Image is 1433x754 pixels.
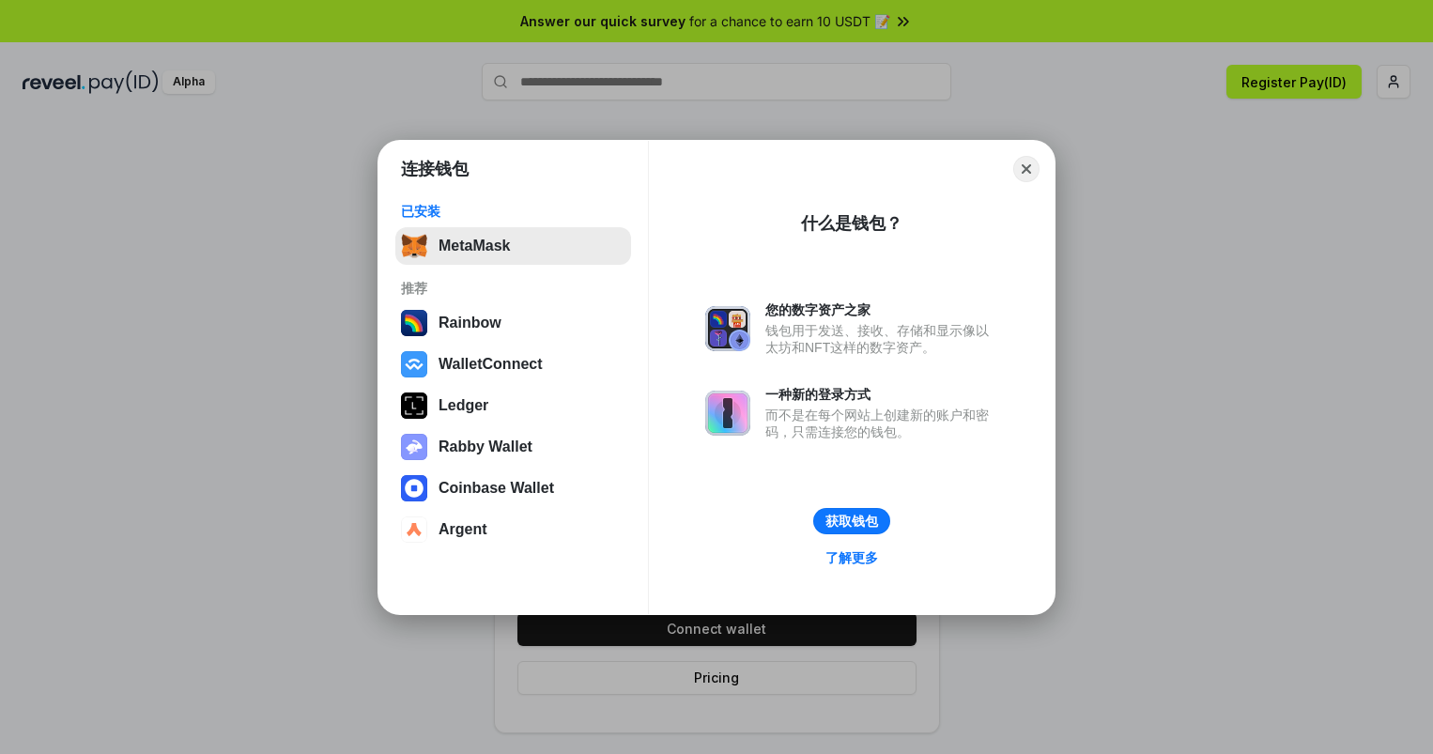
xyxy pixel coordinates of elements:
div: 而不是在每个网站上创建新的账户和密码，只需连接您的钱包。 [765,407,998,440]
img: svg+xml,%3Csvg%20xmlns%3D%22http%3A%2F%2Fwww.w3.org%2F2000%2Fsvg%22%20width%3D%2228%22%20height%3... [401,392,427,419]
img: svg+xml,%3Csvg%20width%3D%22120%22%20height%3D%22120%22%20viewBox%3D%220%200%20120%20120%22%20fil... [401,310,427,336]
a: 了解更多 [814,546,889,570]
img: svg+xml,%3Csvg%20xmlns%3D%22http%3A%2F%2Fwww.w3.org%2F2000%2Fsvg%22%20fill%3D%22none%22%20viewBox... [705,306,750,351]
div: 推荐 [401,280,625,297]
button: Ledger [395,387,631,424]
img: svg+xml,%3Csvg%20width%3D%2228%22%20height%3D%2228%22%20viewBox%3D%220%200%2028%2028%22%20fill%3D... [401,475,427,501]
button: Rabby Wallet [395,428,631,466]
div: 一种新的登录方式 [765,386,998,403]
button: 获取钱包 [813,508,890,534]
button: Close [1013,156,1040,182]
div: 什么是钱包？ [801,212,902,235]
img: svg+xml,%3Csvg%20width%3D%2228%22%20height%3D%2228%22%20viewBox%3D%220%200%2028%2028%22%20fill%3D... [401,516,427,543]
img: svg+xml,%3Csvg%20xmlns%3D%22http%3A%2F%2Fwww.w3.org%2F2000%2Fsvg%22%20fill%3D%22none%22%20viewBox... [705,391,750,436]
div: Argent [439,521,487,538]
div: MetaMask [439,238,510,254]
button: Coinbase Wallet [395,469,631,507]
div: 钱包用于发送、接收、存储和显示像以太坊和NFT这样的数字资产。 [765,322,998,356]
div: Rabby Wallet [439,439,532,455]
h1: 连接钱包 [401,158,469,180]
img: svg+xml,%3Csvg%20width%3D%2228%22%20height%3D%2228%22%20viewBox%3D%220%200%2028%2028%22%20fill%3D... [401,351,427,377]
img: svg+xml,%3Csvg%20xmlns%3D%22http%3A%2F%2Fwww.w3.org%2F2000%2Fsvg%22%20fill%3D%22none%22%20viewBox... [401,434,427,460]
div: 了解更多 [825,549,878,566]
button: MetaMask [395,227,631,265]
div: 获取钱包 [825,513,878,530]
button: Argent [395,511,631,548]
div: Rainbow [439,315,501,331]
div: 您的数字资产之家 [765,301,998,318]
div: WalletConnect [439,356,543,373]
div: Ledger [439,397,488,414]
div: Coinbase Wallet [439,480,554,497]
img: svg+xml,%3Csvg%20fill%3D%22none%22%20height%3D%2233%22%20viewBox%3D%220%200%2035%2033%22%20width%... [401,233,427,259]
div: 已安装 [401,203,625,220]
button: WalletConnect [395,346,631,383]
button: Rainbow [395,304,631,342]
